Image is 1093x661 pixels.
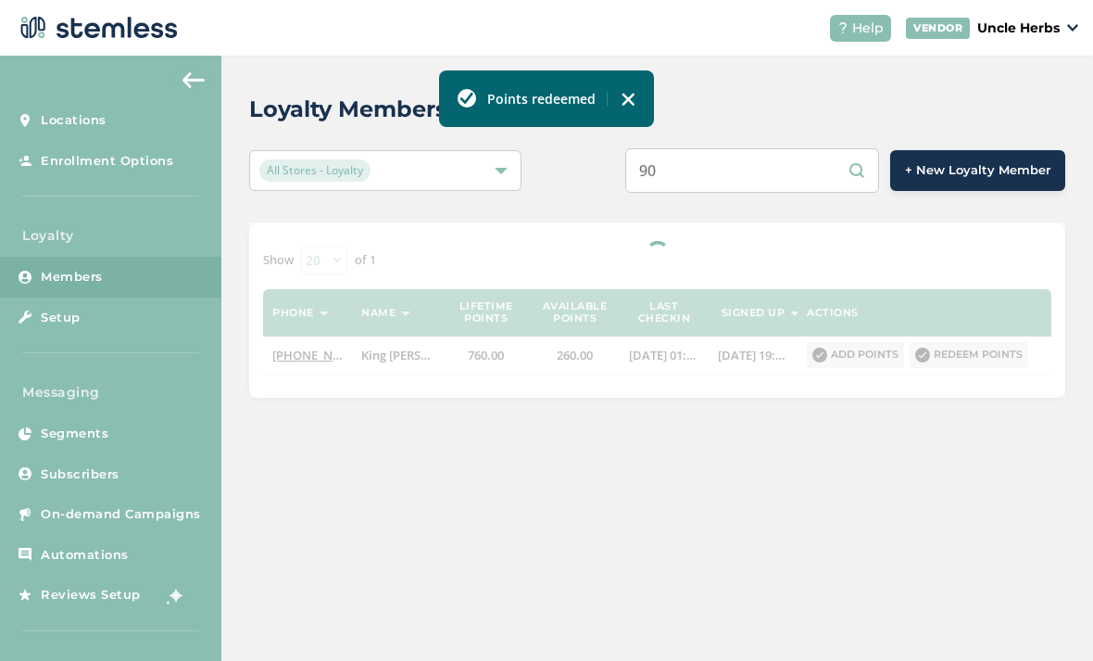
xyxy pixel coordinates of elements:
img: icon-help-white-03924b79.svg [837,22,848,33]
span: All Stores - Loyalty [259,159,371,182]
input: Search [625,148,879,193]
button: + New Loyalty Member [890,150,1065,191]
span: Segments [41,425,108,443]
img: icon-arrow-back-accent-c549486e.svg [182,72,205,87]
span: Locations [41,111,107,130]
span: Automations [41,546,129,565]
img: logo-dark-0685b13c.svg [15,9,178,46]
span: + New Loyalty Member [905,161,1050,180]
h2: Loyalty Members [249,93,447,126]
img: glitter-stars-b7820f95.gif [155,577,192,614]
img: icon-toast-close-54bf22bf.svg [621,92,635,107]
span: Reviews Setup [41,586,141,604]
div: VENDOR [906,18,970,39]
span: Members [41,268,103,286]
p: Uncle Herbs [977,19,1060,38]
span: Subscribers [41,465,119,484]
img: icon_down-arrow-small-66adaf34.svg [1067,24,1078,32]
iframe: Chat Widget [1000,572,1093,661]
label: Points redeemed [487,89,596,108]
img: icon-toast-success-78f41570.svg [458,89,476,108]
span: Setup [41,309,81,327]
span: Help [852,19,884,38]
span: Enrollment Options [41,152,173,171]
span: On-demand Campaigns [41,505,201,524]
